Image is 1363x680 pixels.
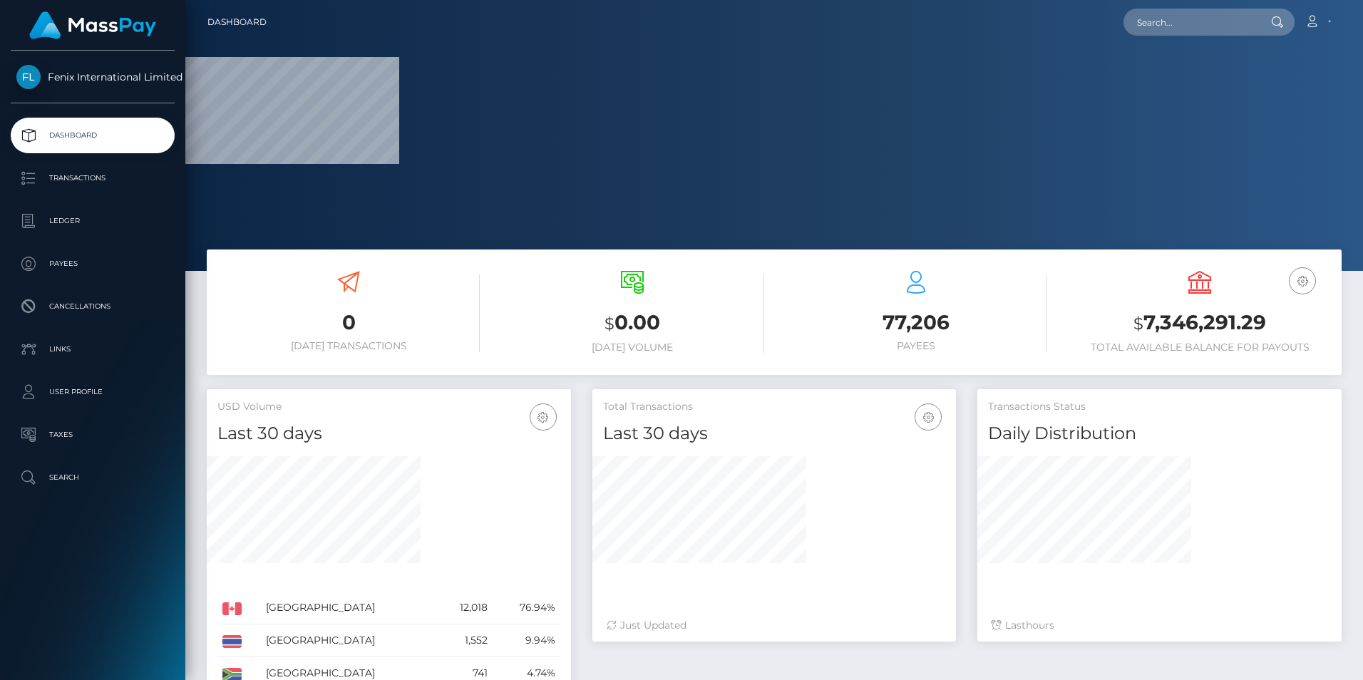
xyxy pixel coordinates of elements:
[217,340,480,352] h6: [DATE] Transactions
[207,7,267,37] a: Dashboard
[11,289,175,324] a: Cancellations
[222,635,242,648] img: TH.png
[11,118,175,153] a: Dashboard
[16,65,41,89] img: Fenix International Limited
[1069,341,1331,354] h6: Total Available Balance for Payouts
[11,160,175,196] a: Transactions
[785,340,1047,352] h6: Payees
[16,467,169,488] p: Search
[261,624,437,657] td: [GEOGRAPHIC_DATA]
[16,339,169,360] p: Links
[501,309,763,338] h3: 0.00
[603,400,946,414] h5: Total Transactions
[1123,9,1257,36] input: Search...
[437,592,493,624] td: 12,018
[16,424,169,445] p: Taxes
[16,210,169,232] p: Ledger
[11,374,175,410] a: User Profile
[988,421,1331,446] h4: Daily Distribution
[11,71,175,83] span: Fenix International Limited
[988,400,1331,414] h5: Transactions Status
[29,11,156,39] img: MassPay Logo
[607,618,942,633] div: Just Updated
[217,421,560,446] h4: Last 30 days
[261,592,437,624] td: [GEOGRAPHIC_DATA]
[16,125,169,146] p: Dashboard
[222,602,242,615] img: CA.png
[501,341,763,354] h6: [DATE] Volume
[1133,314,1143,334] small: $
[16,381,169,403] p: User Profile
[11,246,175,282] a: Payees
[992,618,1327,633] div: Last hours
[11,331,175,367] a: Links
[16,253,169,274] p: Payees
[603,421,946,446] h4: Last 30 days
[785,309,1047,336] h3: 77,206
[1069,309,1331,338] h3: 7,346,291.29
[605,314,614,334] small: $
[437,624,493,657] td: 1,552
[11,417,175,453] a: Taxes
[16,168,169,189] p: Transactions
[217,309,480,336] h3: 0
[217,400,560,414] h5: USD Volume
[493,592,560,624] td: 76.94%
[11,460,175,495] a: Search
[11,203,175,239] a: Ledger
[16,296,169,317] p: Cancellations
[493,624,560,657] td: 9.94%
